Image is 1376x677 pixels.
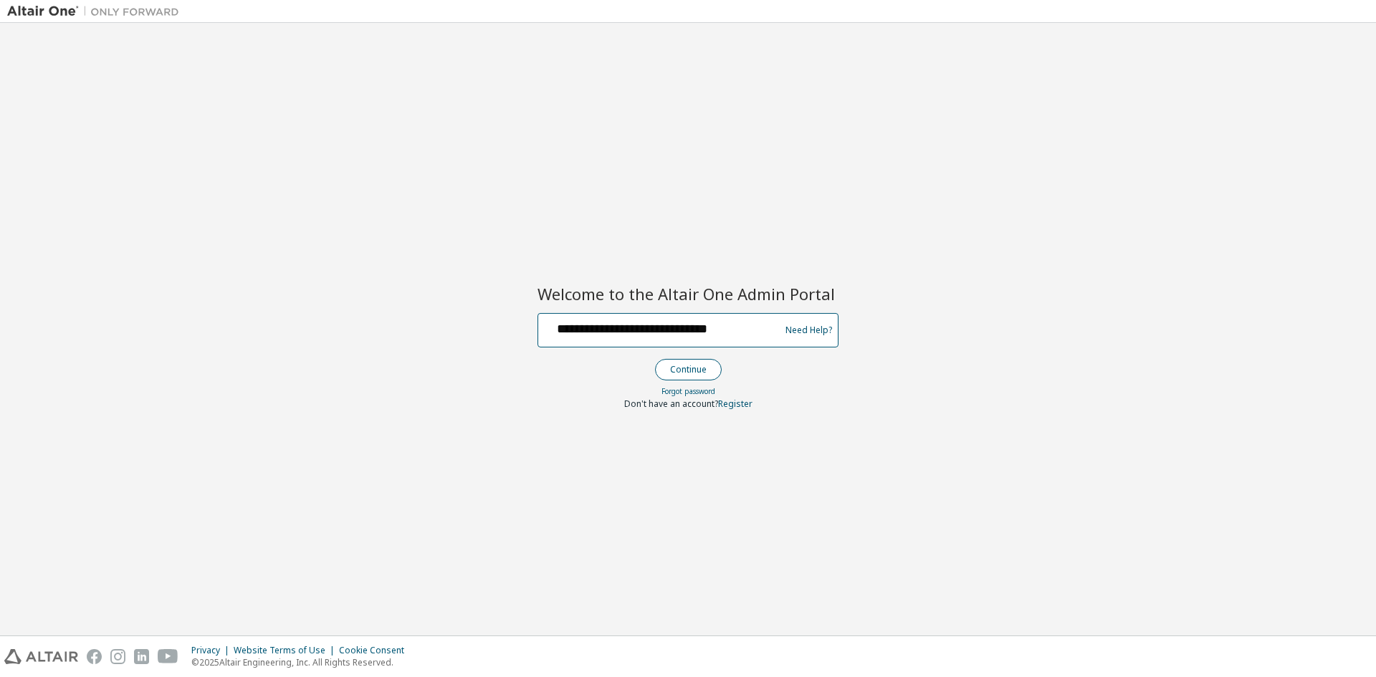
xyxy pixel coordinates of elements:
a: Forgot password [661,386,715,396]
img: instagram.svg [110,649,125,664]
div: Website Terms of Use [234,645,339,656]
a: Register [718,398,752,410]
h2: Welcome to the Altair One Admin Portal [537,284,838,304]
img: facebook.svg [87,649,102,664]
div: Privacy [191,645,234,656]
img: youtube.svg [158,649,178,664]
span: Don't have an account? [624,398,718,410]
div: Cookie Consent [339,645,413,656]
button: Continue [655,359,722,380]
img: altair_logo.svg [4,649,78,664]
img: linkedin.svg [134,649,149,664]
img: Altair One [7,4,186,19]
p: © 2025 Altair Engineering, Inc. All Rights Reserved. [191,656,413,668]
